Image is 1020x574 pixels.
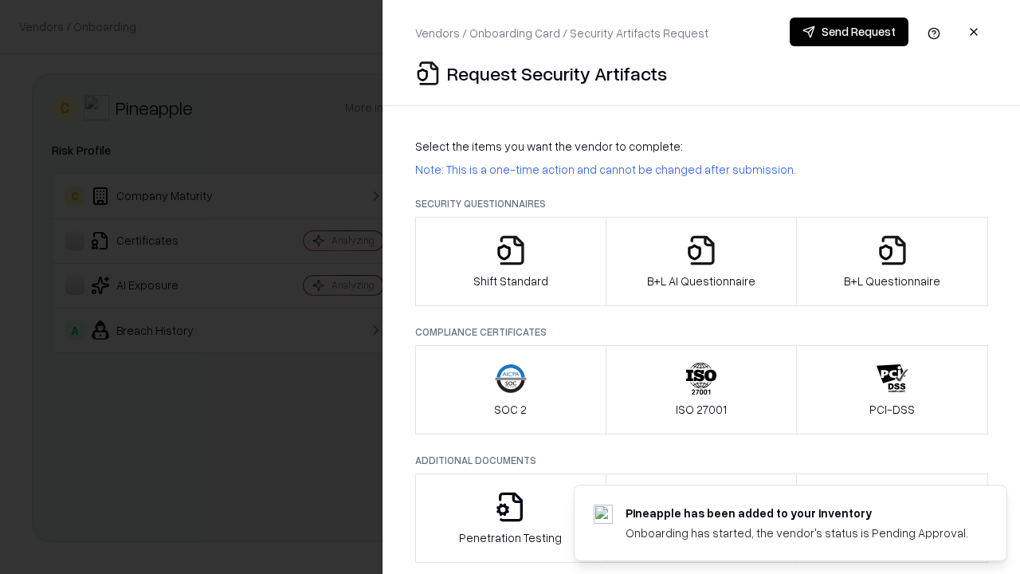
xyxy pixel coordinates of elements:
p: B+L AI Questionnaire [647,273,755,289]
p: Select the items you want the vendor to complete: [415,138,988,155]
p: Vendors / Onboarding Card / Security Artifacts Request [415,25,708,41]
p: PCI-DSS [869,401,915,418]
p: Security Questionnaires [415,197,988,210]
button: B+L Questionnaire [796,217,988,306]
button: Penetration Testing [415,474,606,563]
p: ISO 27001 [676,401,727,418]
div: Pineapple has been added to your inventory [626,505,968,521]
p: Shift Standard [473,273,548,289]
p: Additional Documents [415,454,988,467]
button: Data Processing Agreement [796,474,988,563]
button: SOC 2 [415,345,606,434]
button: Shift Standard [415,217,606,306]
button: Send Request [790,18,908,46]
button: ISO 27001 [606,345,798,434]
button: PCI-DSS [796,345,988,434]
p: Note: This is a one-time action and cannot be changed after submission. [415,161,988,178]
p: Request Security Artifacts [447,61,667,86]
img: pineappleenergy.com [594,505,613,524]
p: Penetration Testing [459,529,562,546]
div: Onboarding has started, the vendor's status is Pending Approval. [626,525,968,541]
p: Compliance Certificates [415,325,988,339]
p: SOC 2 [494,401,527,418]
p: B+L Questionnaire [844,273,940,289]
button: B+L AI Questionnaire [606,217,798,306]
button: Privacy Policy [606,474,798,563]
